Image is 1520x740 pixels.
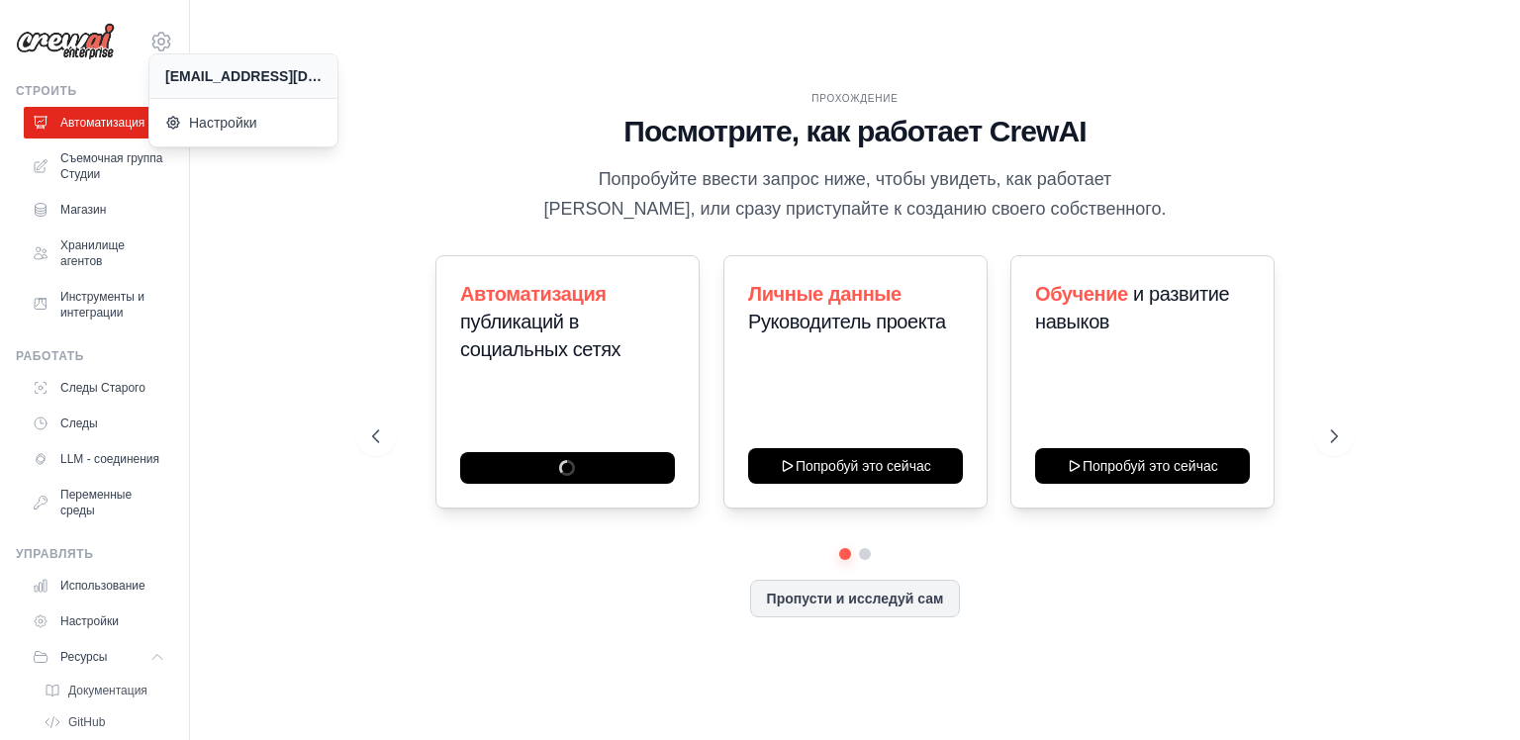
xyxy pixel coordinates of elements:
ya-tr-span: Следы Старого [60,380,145,396]
ya-tr-span: Руководитель проекта [748,311,946,332]
ya-tr-span: Магазин [60,202,106,218]
iframe: Виджет Чата [1421,645,1520,740]
ya-tr-span: Строить [16,84,77,98]
a: Магазин [24,194,173,226]
a: LLM - соединения [24,443,173,475]
a: Настройки [149,103,337,142]
ya-tr-span: Автоматизация [460,283,607,305]
ya-tr-span: Хранилище агентов [60,237,165,269]
ya-tr-span: Автоматизация [60,115,144,131]
a: Съемочная группа Студии [24,142,173,190]
button: Пропусти и исследуй сам [750,580,961,617]
ya-tr-span: Пропусти и исследуй сам [767,591,944,606]
ya-tr-span: Переменные среды [60,487,165,518]
a: Следы [24,408,173,439]
ya-tr-span: Настройки [189,113,257,133]
ya-tr-span: Съемочная группа Студии [60,150,165,182]
button: Попробуй это сейчас [1035,448,1250,484]
ya-tr-span: Настройки [60,613,119,629]
a: GitHub [36,708,173,736]
ya-tr-span: [EMAIL_ADDRESS][DOMAIN_NAME] [165,68,407,84]
a: Переменные среды [24,479,173,526]
ya-tr-span: Личные данные [748,283,902,305]
ya-tr-span: Управлять [16,547,93,561]
a: Инструменты и интеграции [24,281,173,328]
ya-tr-span: Инструменты и интеграции [60,289,165,321]
ya-tr-span: Следы [60,416,98,431]
ya-tr-span: LLM - соединения [60,451,159,467]
a: Настройки [24,605,173,637]
ya-tr-span: Обучение [1035,283,1128,305]
ya-tr-span: GitHub [68,715,105,729]
a: Хранилище агентов [24,230,173,277]
a: Автоматизация [24,107,173,139]
ya-tr-span: Использование [60,578,145,594]
a: Следы Старого [24,372,173,404]
button: Попробуй это сейчас [748,448,963,484]
a: Документация [36,677,173,704]
a: Использование [24,570,173,601]
ya-tr-span: Прохождение [811,93,898,104]
ya-tr-span: Попробуйте ввести запрос ниже, чтобы увидеть, как работает [PERSON_NAME], или сразу приступайте к... [544,169,1167,218]
ya-tr-span: Ресурсы [60,650,107,664]
ya-tr-span: Посмотрите, как работает CrewAI [623,115,1086,147]
ya-tr-span: публикаций в социальных сетях [460,311,620,360]
ya-tr-span: Работать [16,349,84,363]
ya-tr-span: Попробуй это сейчас [796,456,931,476]
img: Логотип [16,23,115,60]
button: Ресурсы [24,641,173,673]
ya-tr-span: и развитие навыков [1035,283,1229,332]
ya-tr-span: Документация [68,684,147,697]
